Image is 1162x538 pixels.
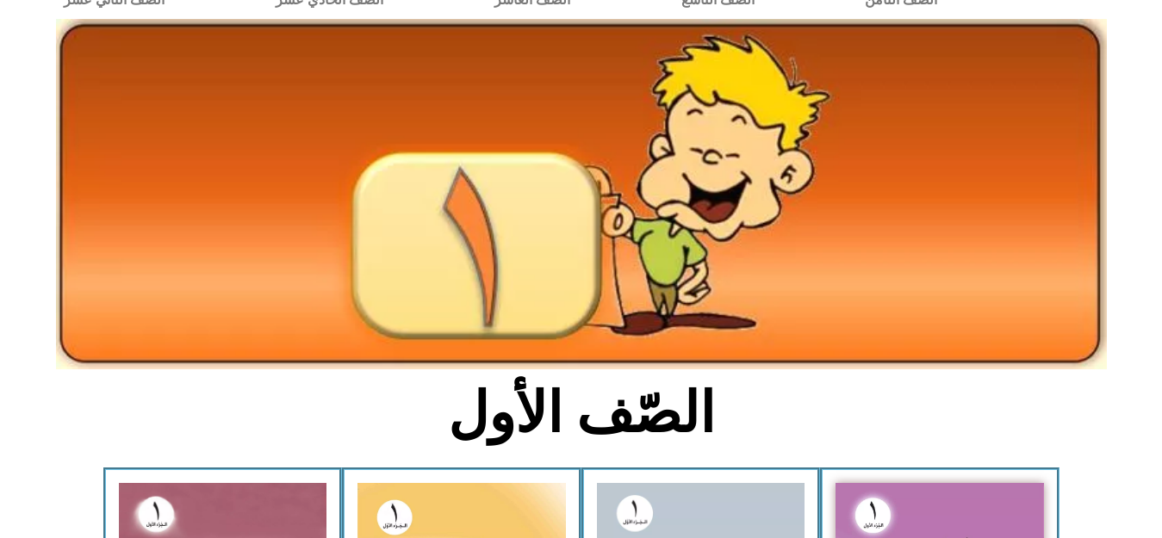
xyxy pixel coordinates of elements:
[296,380,866,447] h2: الصّف الأول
